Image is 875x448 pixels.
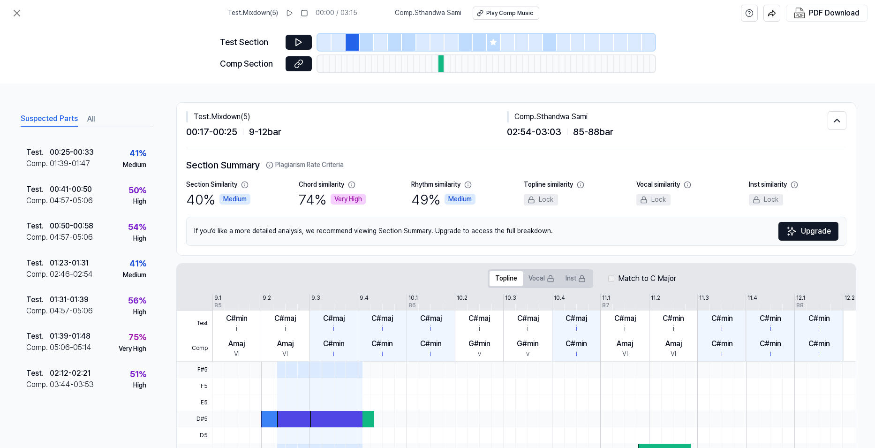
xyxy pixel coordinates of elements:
[50,258,89,269] div: 01:23 - 01:31
[50,184,92,195] div: 00:41 - 00:50
[411,180,460,190] div: Rhythm similarity
[618,273,676,284] label: Match to C Major
[133,381,146,390] div: High
[333,349,334,359] div: i
[490,271,523,286] button: Topline
[220,57,280,71] div: Comp Section
[524,194,558,205] div: Lock
[507,111,828,122] div: Comp . Sthandwa Sami
[818,324,820,334] div: i
[473,7,539,20] button: Play Comp Music
[486,9,533,17] div: Play Comp Music
[26,220,50,232] div: Test .
[186,217,846,246] div: If you’d like a more detailed analysis, we recommend viewing Section Summary. Upgrade to access t...
[50,294,89,305] div: 01:31 - 01:39
[445,194,475,205] div: Medium
[457,294,468,302] div: 10.2
[219,194,250,205] div: Medium
[478,349,481,359] div: v
[408,302,416,310] div: 86
[177,411,212,427] span: D#5
[617,338,633,349] div: Amaj
[311,294,320,302] div: 9.3
[129,257,146,271] div: 41 %
[360,294,369,302] div: 9.4
[479,324,480,334] div: i
[526,349,529,359] div: v
[786,226,797,237] img: Sparkles
[624,324,626,334] div: i
[430,349,431,359] div: i
[636,180,680,190] div: Vocal similarity
[636,194,671,205] div: Lock
[721,324,723,334] div: i
[778,222,838,241] button: Upgrade
[26,342,50,353] div: Comp .
[796,302,804,310] div: 88
[382,324,383,334] div: i
[26,184,50,195] div: Test .
[333,324,334,334] div: i
[602,294,610,302] div: 11.1
[119,344,146,354] div: Very High
[576,349,577,359] div: i
[26,232,50,243] div: Comp .
[177,427,212,444] span: D5
[177,311,212,336] span: Test
[26,269,50,280] div: Comp .
[186,158,846,173] h2: Section Summary
[507,124,561,139] span: 02:54 - 03:03
[50,305,93,317] div: 04:57 - 05:06
[745,8,754,18] svg: help
[249,124,281,139] span: 9 - 12 bar
[123,160,146,170] div: Medium
[622,349,628,359] div: VI
[177,362,212,378] span: F#5
[614,313,636,324] div: C#maj
[818,349,820,359] div: i
[50,232,93,243] div: 04:57 - 05:06
[778,222,838,241] a: SparklesUpgrade
[671,349,676,359] div: VI
[26,294,50,305] div: Test .
[50,269,93,280] div: 02:46 - 02:54
[420,338,442,349] div: C#min
[760,313,781,324] div: C#min
[809,7,860,19] div: PDF Download
[411,190,475,209] div: 49 %
[50,147,94,158] div: 00:25 - 00:33
[50,158,90,169] div: 01:39 - 01:47
[133,234,146,243] div: High
[50,379,94,390] div: 03:44 - 03:53
[263,294,271,302] div: 9.2
[50,368,91,379] div: 02:12 - 02:21
[430,324,431,334] div: i
[26,305,50,317] div: Comp .
[234,349,240,359] div: VI
[129,147,146,160] div: 41 %
[133,197,146,206] div: High
[741,5,758,22] button: help
[123,271,146,280] div: Medium
[26,368,50,379] div: Test .
[323,338,345,349] div: C#min
[277,338,294,349] div: Amaj
[665,338,682,349] div: Amaj
[214,294,221,302] div: 9.1
[186,124,237,139] span: 00:17 - 00:25
[505,294,516,302] div: 10.3
[87,112,95,127] button: All
[128,184,146,197] div: 50 %
[527,324,528,334] div: i
[220,36,280,49] div: Test Section
[282,349,288,359] div: VI
[711,313,733,324] div: C#min
[316,8,357,18] div: 00:00 / 03:15
[749,194,783,205] div: Lock
[236,324,237,334] div: i
[760,338,781,349] div: C#min
[50,195,93,206] div: 04:57 - 05:06
[747,294,757,302] div: 11.4
[673,324,674,334] div: i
